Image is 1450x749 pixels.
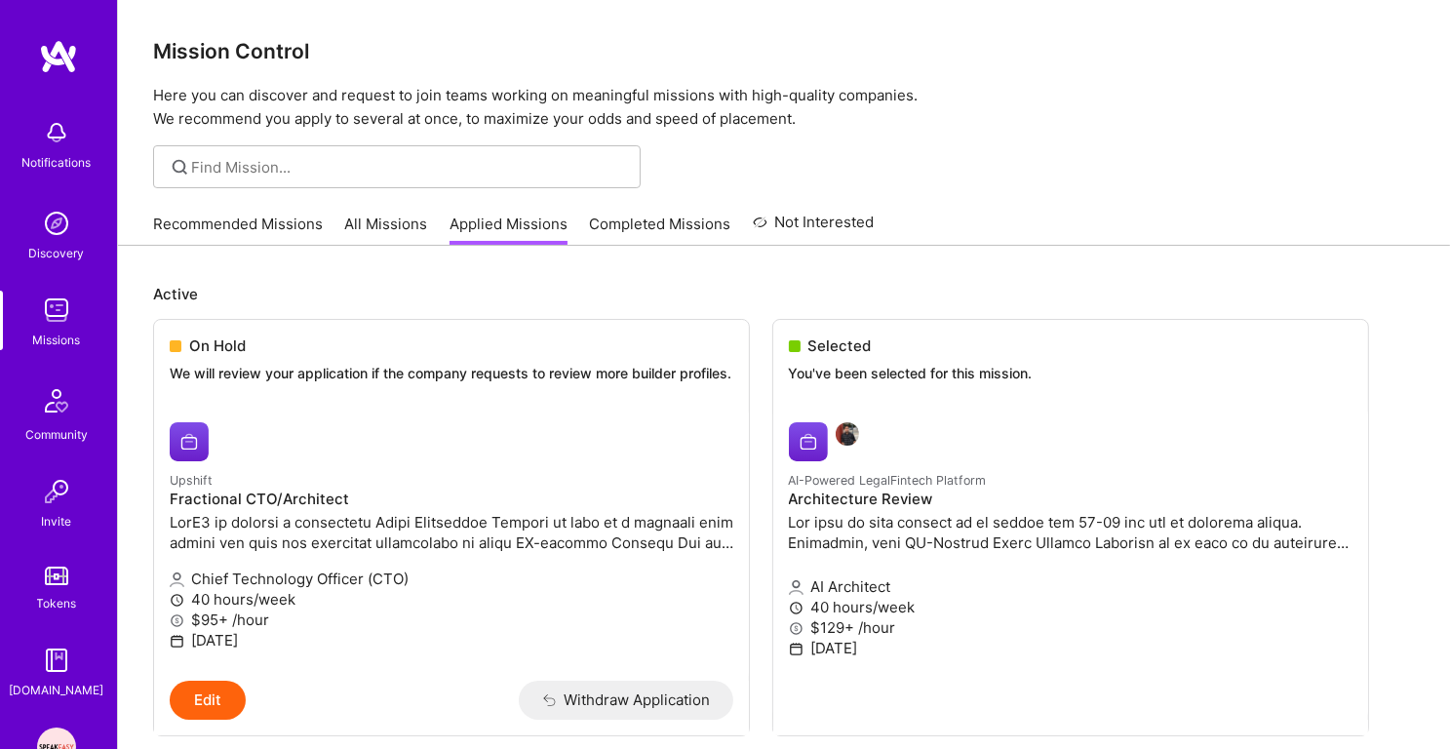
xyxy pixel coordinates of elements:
[37,472,76,511] img: Invite
[37,593,77,613] div: Tokens
[170,610,733,630] p: $95+ /hour
[153,39,1415,63] h3: Mission Control
[170,589,733,610] p: 40 hours/week
[33,330,81,350] div: Missions
[170,572,184,587] i: icon Applicant
[153,84,1415,131] p: Here you can discover and request to join teams working on meaningful missions with high-quality ...
[170,613,184,628] i: icon MoneyGray
[170,422,209,461] img: Upshift company logo
[345,214,428,246] a: All Missions
[170,569,733,589] p: Chief Technology Officer (CTO)
[170,630,733,650] p: [DATE]
[170,634,184,649] i: icon Calendar
[42,511,72,532] div: Invite
[192,157,626,177] input: Find Mission...
[170,491,733,508] h4: Fractional CTO/Architect
[170,364,733,383] p: We will review your application if the company requests to review more builder profiles.
[519,681,734,720] button: Withdraw Application
[450,214,568,246] a: Applied Missions
[37,291,76,330] img: teamwork
[37,204,76,243] img: discovery
[37,641,76,680] img: guide book
[753,211,875,246] a: Not Interested
[45,567,68,585] img: tokens
[170,512,733,553] p: LorE3 ip dolorsi a consectetu Adipi Elitseddoe Tempori ut labo et d magnaali enim admini ven quis...
[170,593,184,608] i: icon Clock
[25,424,88,445] div: Community
[154,407,749,681] a: Upshift company logoUpshiftFractional CTO/ArchitectLorE3 ip dolorsi a consectetu Adipi Elitseddoe...
[170,681,246,720] button: Edit
[22,152,92,173] div: Notifications
[169,156,191,178] i: icon SearchGrey
[33,377,80,424] img: Community
[189,335,246,356] span: On Hold
[170,473,213,488] small: Upshift
[37,113,76,152] img: bell
[10,680,104,700] div: [DOMAIN_NAME]
[29,243,85,263] div: Discovery
[590,214,731,246] a: Completed Missions
[153,284,1415,304] p: Active
[153,214,323,246] a: Recommended Missions
[39,39,78,74] img: logo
